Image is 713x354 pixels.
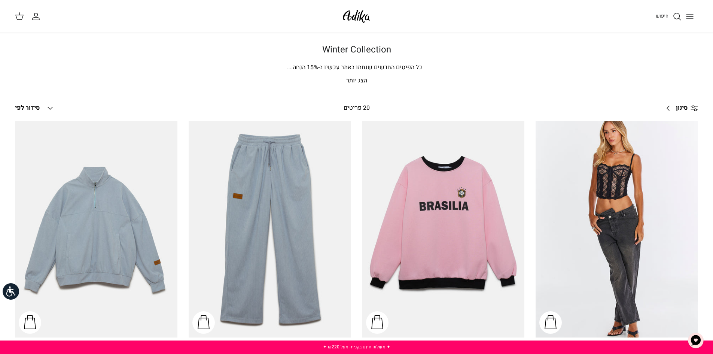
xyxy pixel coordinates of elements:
[341,7,372,25] img: Adika IL
[323,344,390,350] a: ✦ משלוח חינם בקנייה מעל ₪220 ✦
[536,121,698,338] a: ג׳ינס All Or Nothing קריס-קרוס | BOYFRIEND
[685,329,707,352] button: צ'אט
[95,76,619,86] p: הצג יותר
[318,63,422,72] span: כל הפיסים החדשים שנחתו באתר עכשיו ב-
[362,121,525,338] a: סווטשירט Brazilian Kid
[15,121,177,338] a: סווטשירט City Strolls אוברסייז
[661,99,698,117] a: סינון
[15,103,40,112] span: סידור לפי
[656,12,668,19] span: חיפוש
[676,103,688,113] span: סינון
[278,103,435,113] div: 20 פריטים
[682,8,698,25] button: Toggle menu
[31,12,43,21] a: החשבון שלי
[307,63,314,72] span: 15
[15,100,55,117] button: סידור לפי
[287,63,318,72] span: % הנחה.
[656,12,682,21] a: חיפוש
[189,121,351,338] a: מכנסי טרנינג City strolls
[95,45,619,55] h1: Winter Collection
